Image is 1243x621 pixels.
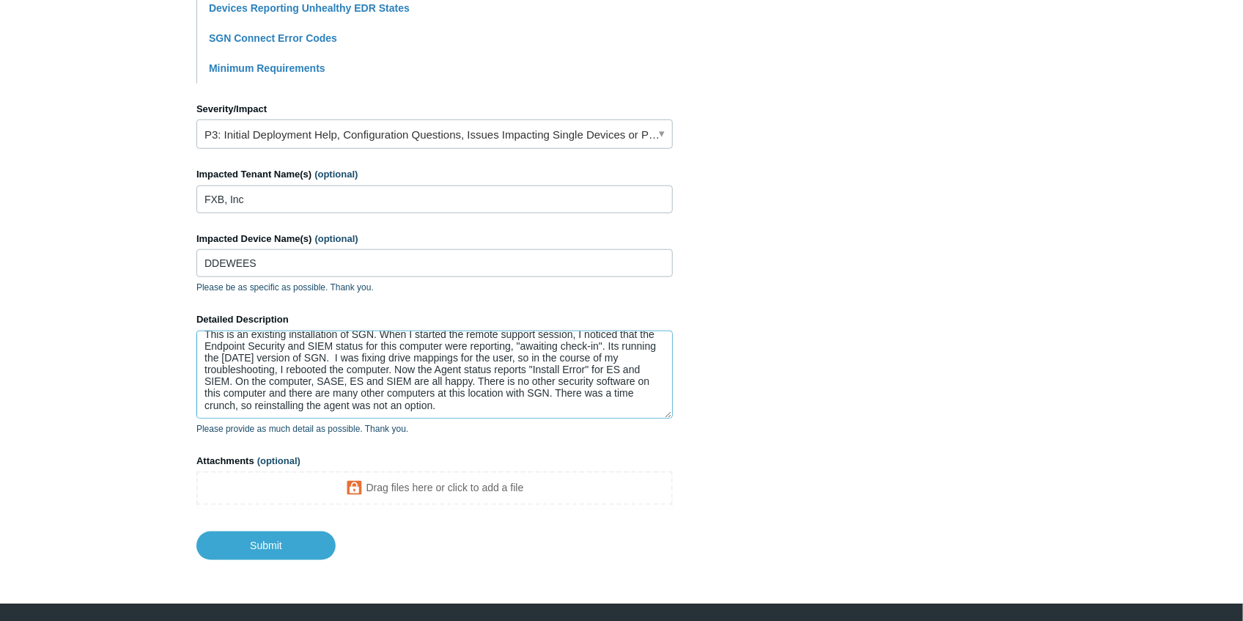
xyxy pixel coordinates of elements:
span: (optional) [257,455,300,466]
a: SGN Connect Error Codes [209,32,337,44]
span: (optional) [315,233,358,244]
a: Minimum Requirements [209,62,325,74]
p: Please be as specific as possible. Thank you. [196,281,673,294]
label: Detailed Description [196,312,673,327]
span: (optional) [314,169,358,180]
a: Devices Reporting Unhealthy EDR States [209,2,410,14]
p: Please provide as much detail as possible. Thank you. [196,422,673,436]
input: Submit [196,532,336,559]
label: Attachments [196,454,673,468]
label: Severity/Impact [196,102,673,117]
a: P3: Initial Deployment Help, Configuration Questions, Issues Impacting Single Devices or Past Out... [196,120,673,149]
label: Impacted Tenant Name(s) [196,167,673,182]
label: Impacted Device Name(s) [196,232,673,246]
